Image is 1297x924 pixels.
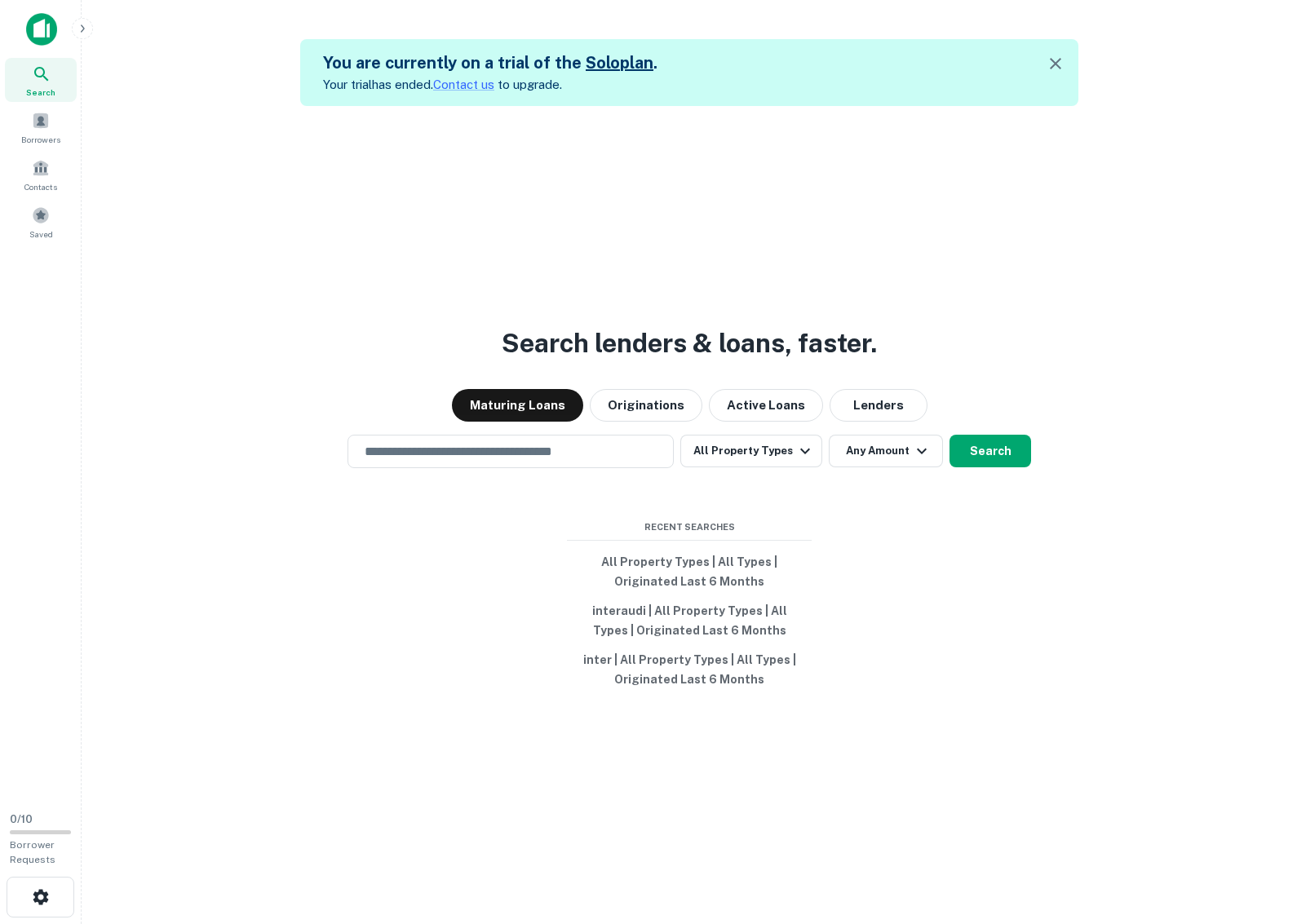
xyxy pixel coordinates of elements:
[502,324,877,363] h3: Search lenders & loans, faster.
[5,105,77,149] a: Borrowers
[21,133,60,146] span: Borrowers
[29,228,53,241] span: Saved
[10,839,55,865] span: Borrower Requests
[567,520,812,534] span: Recent Searches
[950,435,1031,467] button: Search
[567,645,812,694] button: inter | All Property Types | All Types | Originated Last 6 Months
[26,86,55,99] span: Search
[586,53,653,73] a: Soloplan
[10,813,33,825] span: 0 / 10
[5,153,77,197] a: Contacts
[5,58,77,102] a: Search
[5,200,77,244] a: Saved
[452,389,583,422] button: Maturing Loans
[433,77,494,91] a: Contact us
[24,180,57,193] span: Contacts
[680,435,822,467] button: All Property Types
[26,13,57,46] img: capitalize-icon.png
[830,389,927,422] button: Lenders
[323,51,657,75] h5: You are currently on a trial of the .
[829,435,943,467] button: Any Amount
[709,389,823,422] button: Active Loans
[567,596,812,645] button: interaudi | All Property Types | All Types | Originated Last 6 Months
[567,547,812,596] button: All Property Types | All Types | Originated Last 6 Months
[323,75,657,95] p: Your trial has ended. to upgrade.
[590,389,702,422] button: Originations
[1215,794,1297,872] iframe: Chat Widget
